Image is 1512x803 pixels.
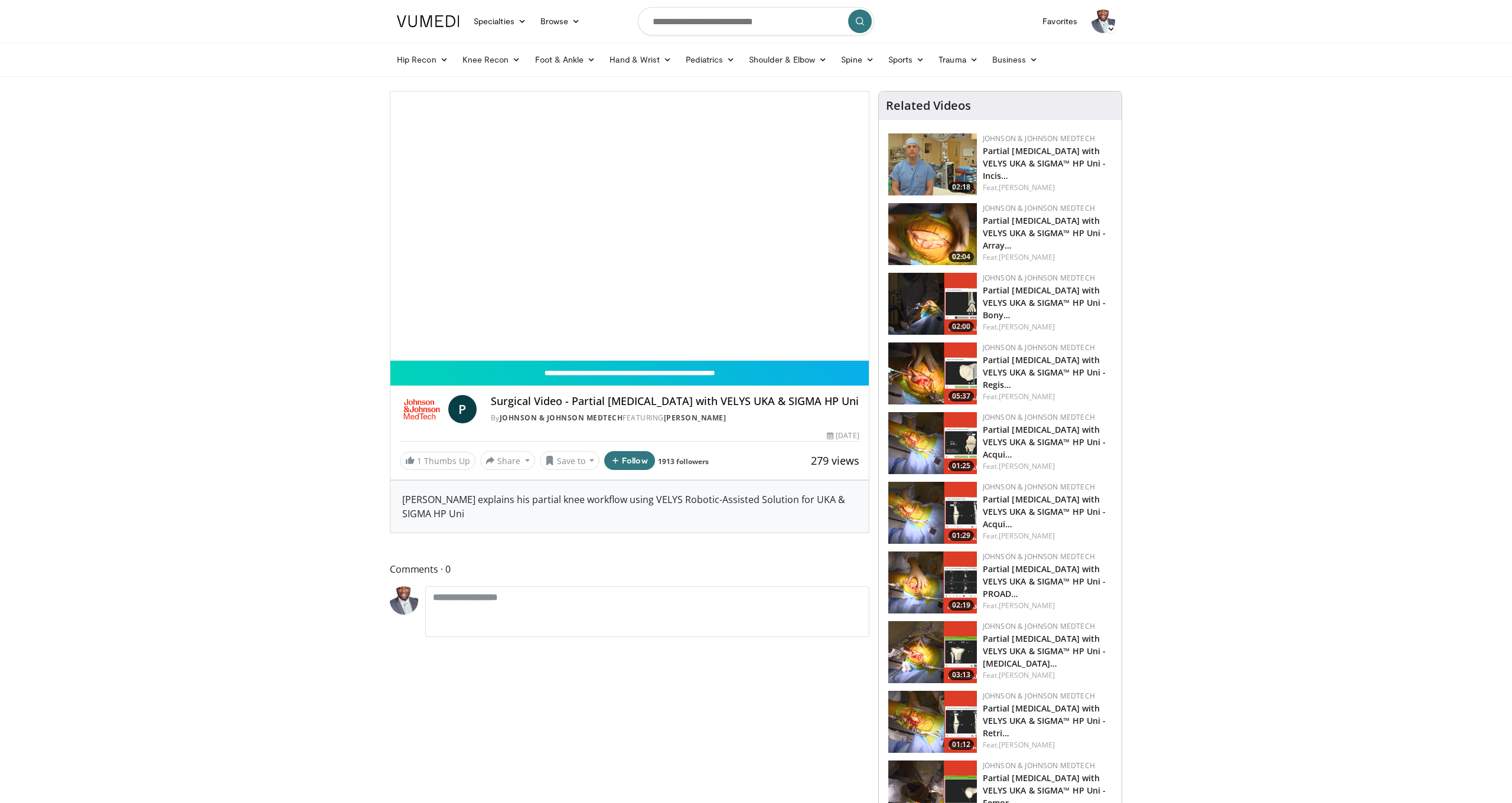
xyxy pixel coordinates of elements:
[999,600,1055,611] a: [PERSON_NAME]
[999,391,1055,401] a: [PERSON_NAME]
[390,48,455,71] a: Hip Recon
[888,551,977,613] img: 24f85217-e9a2-4ad7-b6cc-807e6ea433f3.png.150x105_q85_crop-smart_upscale.png
[888,133,977,195] img: 54cbb26e-ac4b-4a39-a481-95817778ae11.png.150x105_q85_crop-smart_upscale.png
[679,48,742,71] a: Pediatrics
[983,342,1095,352] a: Johnson & Johnson MedTech
[491,413,859,423] div: By FEATURING
[390,481,869,533] div: [PERSON_NAME] explains his partial knee workflow using VELYS Robotic-Assisted Solution for UKA & ...
[390,562,869,577] span: Comments 0
[480,451,535,470] button: Share
[533,9,588,33] a: Browse
[602,48,679,71] a: Hand & Wrist
[983,461,1112,472] div: Feat.
[983,494,1106,530] a: Partial [MEDICAL_DATA] with VELYS UKA & SIGMA™ HP Uni - Acqui…
[455,48,528,71] a: Knee Recon
[742,48,834,71] a: Shoulder & Elbow
[983,703,1106,739] a: Partial [MEDICAL_DATA] with VELYS UKA & SIGMA™ HP Uni - Retri…
[983,285,1106,321] a: Partial [MEDICAL_DATA] with VELYS UKA & SIGMA™ HP Uni - Bony…
[999,531,1055,541] a: [PERSON_NAME]
[949,739,974,750] span: 01:12
[983,600,1112,611] div: Feat.
[1091,9,1115,33] img: Avatar
[983,273,1095,283] a: Johnson & Johnson MedTech
[528,48,603,71] a: Foot & Ankle
[888,273,977,335] a: 02:00
[888,551,977,613] a: 02:19
[491,395,859,408] h4: Surgical Video - Partial [MEDICAL_DATA] with VELYS UKA & SIGMA HP Uni
[985,48,1045,71] a: Business
[983,482,1095,492] a: Johnson & Johnson MedTech
[888,273,977,335] img: 10880183-925c-4d1d-aa73-511a6d8478f5.png.150x105_q85_crop-smart_upscale.png
[983,133,1095,143] a: Johnson & Johnson MedTech
[888,621,977,683] img: fca33e5d-2676-4c0d-8432-0e27cf4af401.png.150x105_q85_crop-smart_upscale.png
[983,412,1095,422] a: Johnson & Johnson MedTech
[999,182,1055,192] a: [PERSON_NAME]
[983,203,1095,213] a: Johnson & Johnson MedTech
[467,9,533,33] a: Specialties
[983,691,1095,701] a: Johnson & Johnson MedTech
[999,740,1055,750] a: [PERSON_NAME]
[983,145,1106,181] a: Partial [MEDICAL_DATA] with VELYS UKA & SIGMA™ HP Uni - Incis…
[500,413,623,423] a: Johnson & Johnson MedTech
[888,412,977,474] a: 01:25
[983,551,1095,562] a: Johnson & Johnson MedTech
[983,670,1112,681] div: Feat.
[448,395,477,423] a: P
[417,455,422,466] span: 1
[400,452,475,470] a: 1 Thumbs Up
[886,99,971,113] h4: Related Videos
[949,252,974,262] span: 02:04
[983,621,1095,631] a: Johnson & Johnson MedTech
[983,215,1106,251] a: Partial [MEDICAL_DATA] with VELYS UKA & SIGMA™ HP Uni - Array…
[888,342,977,404] a: 05:37
[999,252,1055,262] a: [PERSON_NAME]
[999,461,1055,471] a: [PERSON_NAME]
[949,600,974,611] span: 02:19
[949,391,974,401] span: 05:37
[983,182,1112,193] div: Feat.
[983,391,1112,402] div: Feat.
[983,322,1112,332] div: Feat.
[931,48,985,71] a: Trauma
[400,395,444,423] img: Johnson & Johnson MedTech
[983,740,1112,750] div: Feat.
[888,203,977,265] a: 02:04
[881,48,932,71] a: Sports
[999,670,1055,680] a: [PERSON_NAME]
[888,691,977,753] img: 27d2ec60-bae8-41df-9ceb-8f0e9b1e3492.png.150x105_q85_crop-smart_upscale.png
[390,92,869,361] video-js: Video Player
[888,482,977,544] a: 01:29
[888,203,977,265] img: de91269e-dc9f-44d3-9315-4c54a60fc0f6.png.150x105_q85_crop-smart_upscale.png
[888,412,977,474] img: e08a7d39-3b34-4ac3-abe8-53cc16b57bb7.png.150x105_q85_crop-smart_upscale.png
[390,586,418,615] img: Avatar
[949,182,974,192] span: 02:18
[983,252,1112,263] div: Feat.
[983,563,1106,599] a: Partial [MEDICAL_DATA] with VELYS UKA & SIGMA™ HP Uni - PROAD…
[397,15,460,27] img: VuMedi Logo
[811,453,859,468] span: 279 views
[827,430,859,441] div: [DATE]
[1035,9,1084,33] a: Favorites
[983,424,1106,460] a: Partial [MEDICAL_DATA] with VELYS UKA & SIGMA™ HP Uni - Acqui…
[888,621,977,683] a: 03:13
[983,633,1106,669] a: Partial [MEDICAL_DATA] with VELYS UKA & SIGMA™ HP Uni - [MEDICAL_DATA]…
[949,670,974,680] span: 03:13
[949,321,974,332] span: 02:00
[658,456,709,466] a: 1913 followers
[888,691,977,753] a: 01:12
[604,451,655,470] button: Follow
[999,322,1055,332] a: [PERSON_NAME]
[888,342,977,404] img: a774e0b8-2510-427c-a800-81b67bfb6776.png.150x105_q85_crop-smart_upscale.png
[949,461,974,471] span: 01:25
[834,48,881,71] a: Spine
[638,7,874,35] input: Search topics, interventions
[888,133,977,195] a: 02:18
[949,530,974,541] span: 01:29
[664,413,726,423] a: [PERSON_NAME]
[983,531,1112,541] div: Feat.
[983,760,1095,771] a: Johnson & Johnson MedTech
[540,451,600,470] button: Save to
[888,482,977,544] img: dd3a4334-c556-4f04-972a-bd0a847124c3.png.150x105_q85_crop-smart_upscale.png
